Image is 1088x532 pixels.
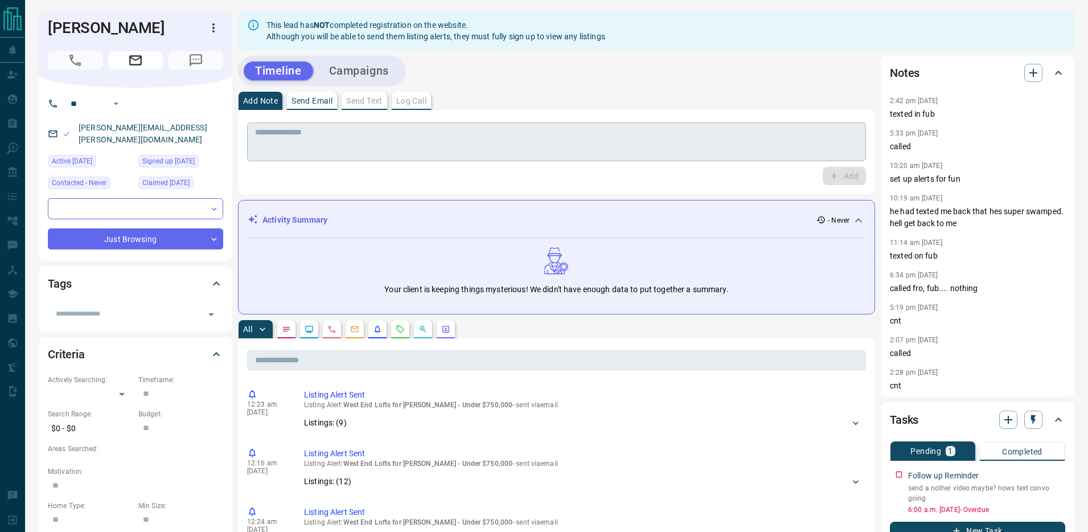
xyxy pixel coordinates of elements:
svg: Email Valid [63,130,71,138]
button: Open [109,97,123,111]
svg: Lead Browsing Activity [305,325,314,334]
p: 5:19 pm [DATE] [890,304,938,312]
h1: [PERSON_NAME] [48,19,187,37]
span: Claimed [DATE] [142,177,190,189]
p: 5:33 pm [DATE] [890,129,938,137]
h2: Notes [890,64,919,82]
svg: Notes [282,325,291,334]
p: Completed [1002,448,1042,456]
p: Search Range: [48,409,133,419]
p: Motivation: [48,466,223,477]
p: - Never [828,215,849,226]
p: All [243,325,252,333]
div: Listings: (9) [304,412,861,433]
p: Actively Searching: [48,375,133,385]
p: Listing Alert : - sent via email [304,460,861,468]
p: Listings: ( 12 ) [304,476,351,488]
h2: Tasks [890,411,918,429]
span: No Number [48,51,102,69]
svg: Calls [327,325,336,334]
div: Activity Summary- Never [248,210,865,231]
div: Just Browsing [48,228,223,249]
p: 12:24 am [247,518,287,526]
div: Listings: (12) [304,471,861,492]
div: Notes [890,59,1065,87]
div: Tue Feb 11 2025 [138,155,223,171]
svg: Listing Alerts [373,325,382,334]
p: cnt [890,380,1065,392]
p: 10:20 am [DATE] [890,162,942,170]
span: No Number [169,51,223,69]
p: he had texted me back that hes super swamped. hell get back to me [890,206,1065,230]
p: Your client is keeping things mysterious! We didn't have enough data to put together a summary. [384,284,728,296]
p: called [890,347,1065,359]
a: [PERSON_NAME][EMAIL_ADDRESS][PERSON_NAME][DOMAIN_NAME] [79,123,207,144]
p: 11:14 am [DATE] [890,239,942,247]
p: $0 - $0 [48,419,133,438]
p: 6:00 a.m. [DATE] - Overdue [908,505,1065,515]
button: Timeline [244,62,313,80]
span: Email [108,51,163,69]
p: Listing Alert Sent [304,448,861,460]
p: Listing Alert : - sent via email [304,401,861,409]
button: Open [203,306,219,322]
span: West End Lofts for [PERSON_NAME] - Under $750,000 [343,401,513,409]
p: 2:42 pm [DATE] [890,97,938,105]
p: 2:07 pm [DATE] [890,336,938,344]
p: Listing Alert : - sent via email [304,518,861,526]
h2: Tags [48,275,71,293]
div: Tue Feb 11 2025 [138,177,223,193]
p: 1 [948,447,952,455]
button: Campaigns [318,62,400,80]
svg: Emails [350,325,359,334]
h2: Criteria [48,345,85,363]
p: 12:23 am [247,400,287,408]
div: Tasks [890,406,1065,433]
p: cnt [890,315,1065,327]
svg: Opportunities [418,325,428,334]
span: West End Lofts for [PERSON_NAME] - Under $750,000 [343,460,513,468]
strong: NOT [314,21,330,30]
p: Home Type: [48,501,133,511]
svg: Agent Actions [441,325,450,334]
p: Send Email [291,97,332,105]
p: send a nother video maybe? hows text convo going [908,483,1065,504]
p: Activity Summary [262,214,327,226]
p: called [890,141,1065,153]
p: Areas Searched: [48,444,223,454]
span: Contacted - Never [52,177,106,189]
p: Listings: ( 9 ) [304,417,347,429]
p: Min Size: [138,501,223,511]
p: Listing Alert Sent [304,506,861,518]
p: [DATE] [247,467,287,475]
p: 2:28 pm [DATE] [890,369,938,377]
div: Criteria [48,341,223,368]
p: Add Note [243,97,278,105]
p: 12:16 am [247,459,287,467]
p: 10:19 am [DATE] [890,194,942,202]
div: Tue Feb 11 2025 [48,155,133,171]
div: Tags [48,270,223,297]
div: This lead has completed registration on the website. Although you will be able to send them listi... [266,15,605,47]
span: Signed up [DATE] [142,155,195,167]
p: Listing Alert Sent [304,389,861,401]
svg: Requests [396,325,405,334]
p: texted on fub [890,250,1065,262]
span: Active [DATE] [52,155,92,167]
span: West End Lofts for [PERSON_NAME] - Under $750,000 [343,518,513,526]
p: Follow up Reminder [908,470,979,482]
p: Budget: [138,409,223,419]
p: called fro, fub.... nothing [890,283,1065,294]
p: set up alerts for fun [890,173,1065,185]
p: 6:34 pm [DATE] [890,271,938,279]
p: texted in fub [890,108,1065,120]
p: Timeframe: [138,375,223,385]
p: Pending [910,447,941,455]
p: [DATE] [247,408,287,416]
